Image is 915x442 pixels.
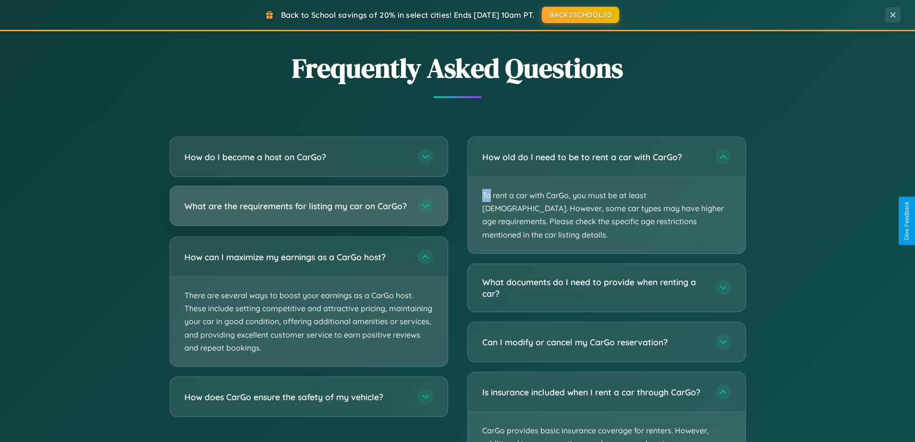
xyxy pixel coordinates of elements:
h3: How does CarGo ensure the safety of my vehicle? [184,391,408,403]
h3: How old do I need to be to rent a car with CarGo? [482,151,706,163]
h3: What documents do I need to provide when renting a car? [482,276,706,300]
h3: Is insurance included when I rent a car through CarGo? [482,386,706,398]
div: Give Feedback [903,202,910,240]
button: BACK2SCHOOL20 [542,7,619,23]
span: Back to School savings of 20% in select cities! Ends [DATE] 10am PT. [281,10,535,20]
h2: Frequently Asked Questions [170,50,746,87]
h3: How can I maximize my earnings as a CarGo host? [184,251,408,263]
p: To rent a car with CarGo, you must be at least [DEMOGRAPHIC_DATA]. However, some car types may ha... [468,177,745,253]
h3: What are the requirements for listing my car on CarGo? [184,200,408,212]
p: There are several ways to boost your earnings as a CarGo host. These include setting competitive ... [170,277,448,366]
h3: How do I become a host on CarGo? [184,151,408,163]
h3: Can I modify or cancel my CarGo reservation? [482,336,706,348]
